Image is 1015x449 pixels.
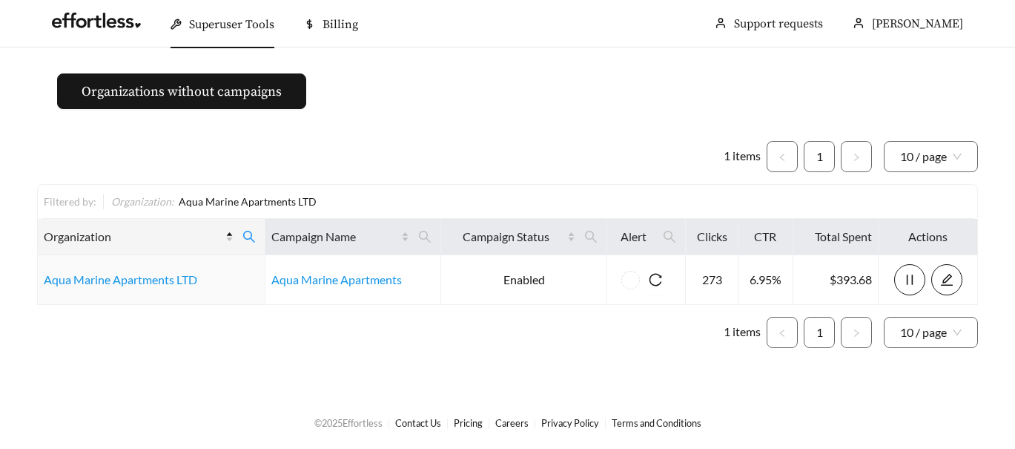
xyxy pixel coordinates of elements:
[189,17,274,32] span: Superuser Tools
[44,194,103,209] div: Filtered by:
[734,16,823,31] a: Support requests
[767,141,798,172] li: Previous Page
[57,73,306,109] button: Organizations without campaigns
[879,219,978,255] th: Actions
[900,142,962,171] span: 10 / page
[44,228,222,246] span: Organization
[895,273,925,286] span: pause
[931,264,962,295] button: edit
[578,225,604,249] span: search
[778,329,787,338] span: left
[841,317,872,348] li: Next Page
[454,417,483,429] a: Pricing
[793,219,879,255] th: Total Spent
[767,317,798,348] button: left
[441,255,608,305] td: Enabled
[237,225,262,249] span: search
[640,264,671,295] button: reload
[884,141,978,172] div: Page Size
[44,272,197,286] a: Aqua Marine Apartments LTD
[663,230,676,243] span: search
[804,141,835,172] li: 1
[686,219,738,255] th: Clicks
[804,318,834,347] a: 1
[111,195,174,208] span: Organization :
[804,317,835,348] li: 1
[686,255,738,305] td: 273
[640,273,671,286] span: reload
[724,141,761,172] li: 1 items
[841,141,872,172] button: right
[841,141,872,172] li: Next Page
[82,82,282,102] span: Organizations without campaigns
[793,255,879,305] td: $393.68
[724,317,761,348] li: 1 items
[767,317,798,348] li: Previous Page
[657,225,682,249] span: search
[613,228,654,246] span: Alert
[841,317,872,348] button: right
[314,417,383,429] span: © 2025 Effortless
[179,195,317,208] span: Aqua Marine Apartments LTD
[778,153,787,162] span: left
[738,255,793,305] td: 6.95%
[447,228,565,246] span: Campaign Status
[412,225,437,249] span: search
[271,228,398,246] span: Campaign Name
[271,272,402,286] a: Aqua Marine Apartments
[884,317,978,348] div: Page Size
[242,230,256,243] span: search
[900,318,962,347] span: 10 / page
[495,417,529,429] a: Careers
[931,272,962,286] a: edit
[852,153,861,162] span: right
[852,329,861,338] span: right
[323,17,358,32] span: Billing
[738,219,793,255] th: CTR
[767,141,798,172] button: left
[804,142,834,171] a: 1
[932,273,962,286] span: edit
[541,417,599,429] a: Privacy Policy
[894,264,925,295] button: pause
[395,417,441,429] a: Contact Us
[612,417,701,429] a: Terms and Conditions
[872,16,963,31] span: [PERSON_NAME]
[584,230,598,243] span: search
[418,230,432,243] span: search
